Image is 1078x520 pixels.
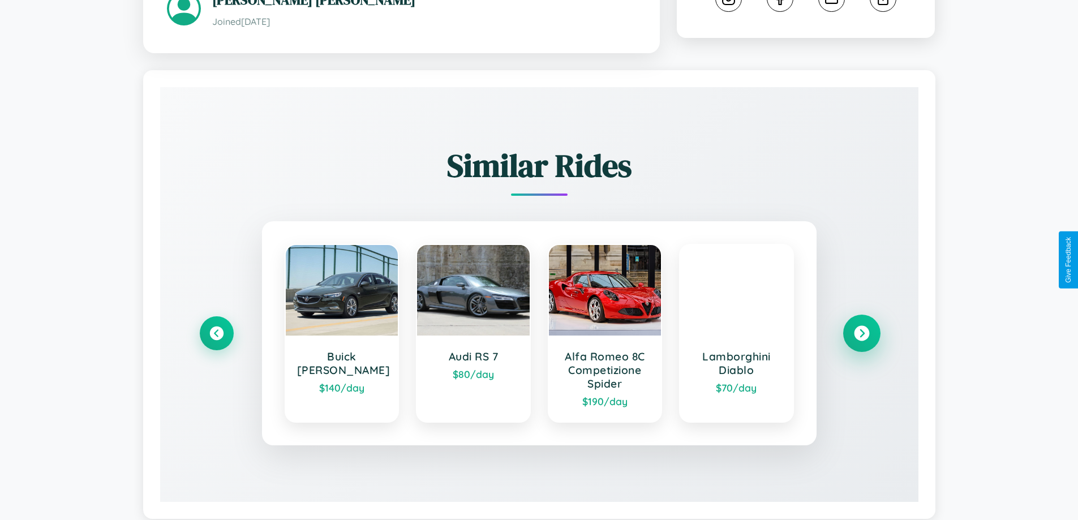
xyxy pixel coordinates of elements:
[297,381,387,394] div: $ 140 /day
[212,14,636,30] p: Joined [DATE]
[692,381,781,394] div: $ 70 /day
[692,350,781,377] h3: Lamborghini Diablo
[548,244,663,423] a: Alfa Romeo 8C Competizione Spider$190/day
[1064,237,1072,283] div: Give Feedback
[200,144,879,187] h2: Similar Rides
[560,350,650,390] h3: Alfa Romeo 8C Competizione Spider
[428,350,518,363] h3: Audi RS 7
[285,244,400,423] a: Buick [PERSON_NAME]$140/day
[679,244,794,423] a: Lamborghini Diablo$70/day
[416,244,531,423] a: Audi RS 7$80/day
[560,395,650,407] div: $ 190 /day
[297,350,387,377] h3: Buick [PERSON_NAME]
[428,368,518,380] div: $ 80 /day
